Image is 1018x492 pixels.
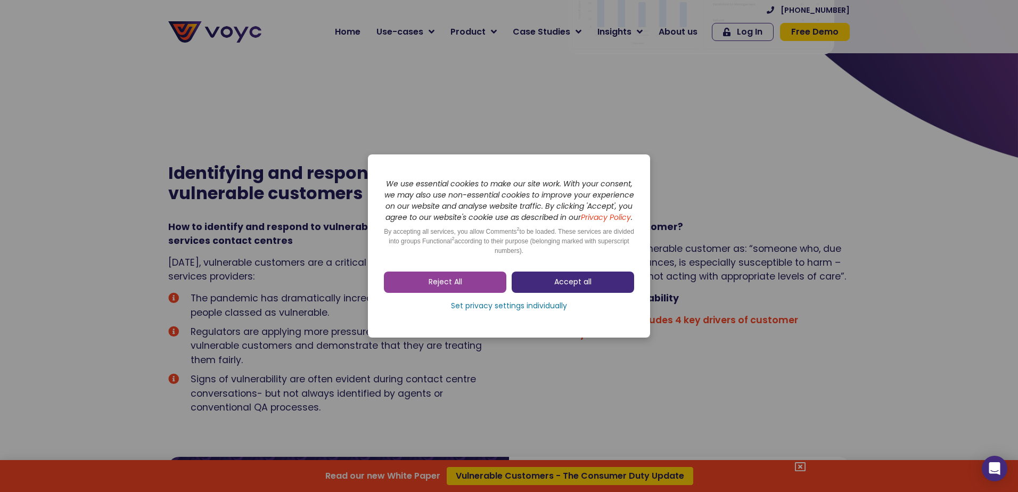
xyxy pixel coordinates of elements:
[141,86,177,99] span: Job title
[451,236,454,241] sup: 2
[517,226,520,232] sup: 2
[384,298,634,314] a: Set privacy settings individually
[384,178,634,223] i: We use essential cookies to make our site work. With your consent, we may also use non-essential ...
[554,277,592,288] span: Accept all
[141,43,168,55] span: Phone
[219,222,269,232] a: Privacy Policy
[581,212,631,223] a: Privacy Policy
[512,272,634,293] a: Accept all
[384,272,506,293] a: Reject All
[451,301,567,311] span: Set privacy settings individually
[384,228,634,255] span: By accepting all services, you allow Comments to be loaded. These services are divided into group...
[429,277,462,288] span: Reject All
